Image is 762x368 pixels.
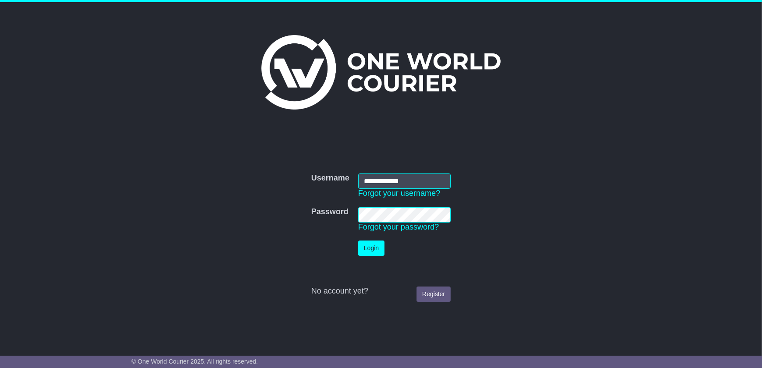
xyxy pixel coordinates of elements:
[417,287,451,302] a: Register
[311,287,451,296] div: No account yet?
[261,35,501,110] img: One World
[311,207,349,217] label: Password
[311,173,349,183] label: Username
[358,189,440,198] a: Forgot your username?
[358,223,439,231] a: Forgot your password?
[358,241,385,256] button: Login
[132,358,258,365] span: © One World Courier 2025. All rights reserved.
